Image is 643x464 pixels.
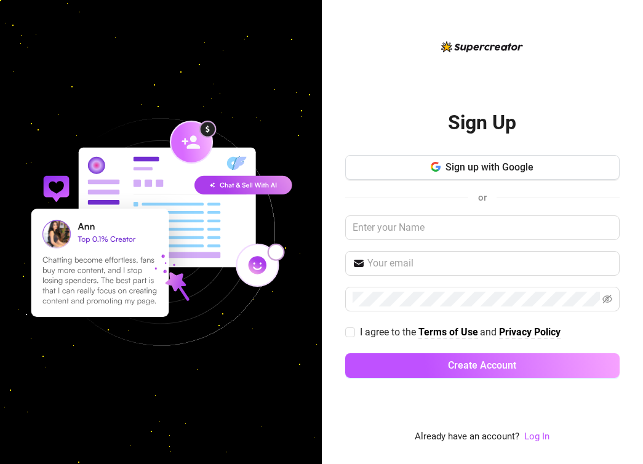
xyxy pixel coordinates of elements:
[345,215,620,240] input: Enter your Name
[418,326,478,338] strong: Terms of Use
[448,359,516,371] span: Create Account
[367,256,612,271] input: Your email
[480,326,499,338] span: and
[499,326,561,338] strong: Privacy Policy
[524,430,549,444] a: Log In
[499,326,561,339] a: Privacy Policy
[602,294,612,304] span: eye-invisible
[360,326,418,338] span: I agree to the
[345,155,620,180] button: Sign up with Google
[441,41,523,52] img: logo-BBDzfeDw.svg
[478,192,487,203] span: or
[418,326,478,339] a: Terms of Use
[345,353,620,378] button: Create Account
[524,431,549,442] a: Log In
[445,161,533,173] span: Sign up with Google
[448,110,516,135] h2: Sign Up
[415,430,519,444] span: Already have an account?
